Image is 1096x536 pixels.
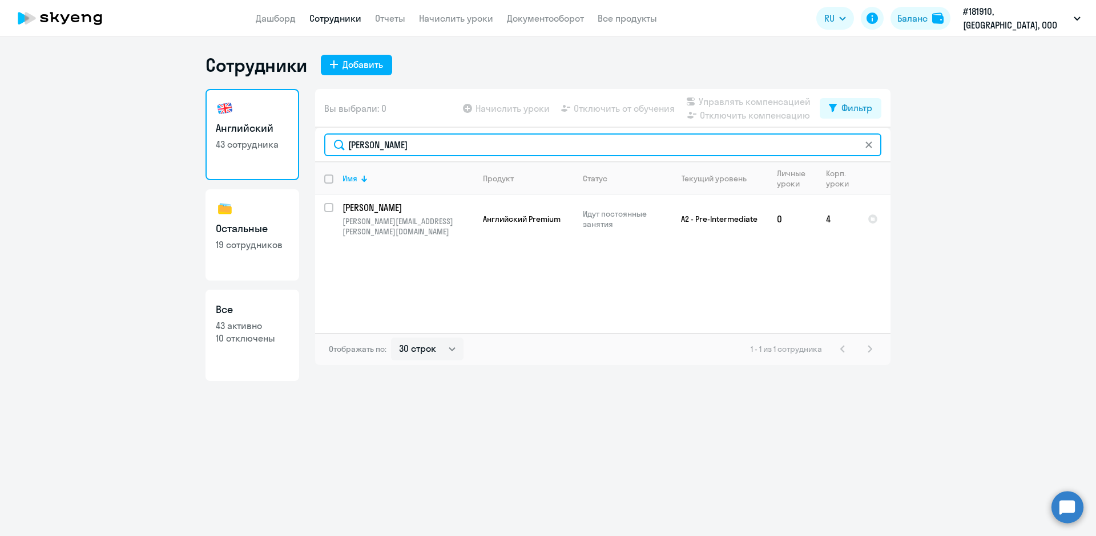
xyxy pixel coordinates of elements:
[662,195,768,243] td: A2 - Pre-Intermediate
[321,55,392,75] button: Добавить
[342,173,357,184] div: Имя
[777,168,816,189] div: Личные уроки
[205,54,307,76] h1: Сотрудники
[256,13,296,24] a: Дашборд
[890,7,950,30] button: Балансbalance
[216,200,234,218] img: others
[777,168,806,189] div: Личные уроки
[205,89,299,180] a: Английский43 сотрудника
[932,13,944,24] img: balance
[324,101,386,115] span: Вы выбрали: 0
[671,173,767,184] div: Текущий уровень
[751,344,822,354] span: 1 - 1 из 1 сотрудника
[342,173,473,184] div: Имя
[483,173,573,184] div: Продукт
[216,138,289,151] p: 43 сотрудника
[820,98,881,119] button: Фильтр
[342,216,473,237] p: [PERSON_NAME][EMAIL_ADDRESS][PERSON_NAME][DOMAIN_NAME]
[205,189,299,281] a: Остальные19 сотрудников
[342,201,473,214] a: [PERSON_NAME]
[483,214,561,224] span: Английский Premium
[897,11,928,25] div: Баланс
[309,13,361,24] a: Сотрудники
[216,238,289,251] p: 19 сотрудников
[824,11,835,25] span: RU
[507,13,584,24] a: Документооборот
[768,195,817,243] td: 0
[817,195,859,243] td: 4
[598,13,657,24] a: Все продукты
[963,5,1069,32] p: #181910, [GEOGRAPHIC_DATA], ООО
[216,221,289,236] h3: Остальные
[419,13,493,24] a: Начислить уроки
[957,5,1086,32] button: #181910, [GEOGRAPHIC_DATA], ООО
[826,168,858,189] div: Корп. уроки
[583,209,661,229] p: Идут постоянные занятия
[329,344,386,354] span: Отображать по:
[342,201,472,214] p: [PERSON_NAME]
[342,58,383,71] div: Добавить
[375,13,405,24] a: Отчеты
[583,173,607,184] div: Статус
[216,319,289,332] p: 43 активно
[216,99,234,117] img: english
[216,302,289,317] h3: Все
[483,173,514,184] div: Продукт
[826,168,849,189] div: Корп. уроки
[682,173,747,184] div: Текущий уровень
[216,121,289,136] h3: Английский
[583,173,661,184] div: Статус
[841,101,872,115] div: Фильтр
[324,133,881,156] input: Поиск по имени, email, продукту или статусу
[216,332,289,344] p: 10 отключены
[205,290,299,381] a: Все43 активно10 отключены
[816,7,854,30] button: RU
